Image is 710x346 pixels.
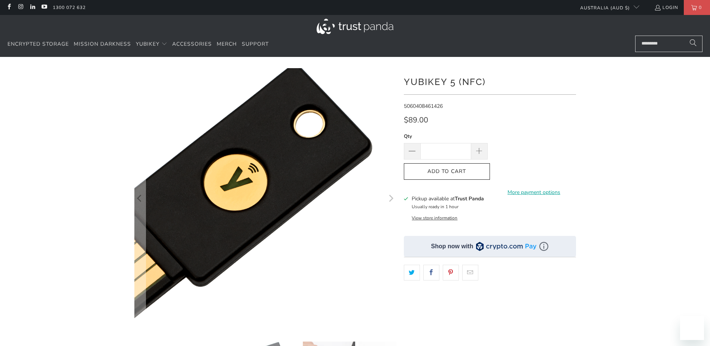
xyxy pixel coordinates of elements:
[74,36,131,53] a: Mission Darkness
[423,265,439,280] a: Share this on Facebook
[462,265,478,280] a: Email this to a friend
[635,36,703,52] input: Search...
[455,195,484,202] b: Trust Panda
[74,40,131,48] span: Mission Darkness
[172,40,212,48] span: Accessories
[134,68,396,330] a: YubiKey 5 (NFC) - Trust Panda
[217,36,237,53] a: Merch
[41,4,47,10] a: Trust Panda Australia on YouTube
[404,115,428,125] span: $89.00
[29,4,36,10] a: Trust Panda Australia on LinkedIn
[404,103,443,110] span: 5060408461426
[385,68,397,330] button: Next
[680,316,704,340] iframe: Button to launch messaging window
[412,215,457,221] button: View store information
[404,74,576,89] h1: YubiKey 5 (NFC)
[412,195,484,203] h3: Pickup available at
[7,36,69,53] a: Encrypted Storage
[684,36,703,52] button: Search
[412,169,482,175] span: Add to Cart
[7,36,269,53] nav: Translation missing: en.navigation.header.main_nav
[412,204,458,210] small: Usually ready in 1 hour
[404,163,490,180] button: Add to Cart
[136,40,159,48] span: YubiKey
[17,4,24,10] a: Trust Panda Australia on Instagram
[443,265,459,280] a: Share this on Pinterest
[53,3,86,12] a: 1300 072 632
[492,188,576,197] a: More payment options
[134,68,146,330] button: Previous
[404,265,420,280] a: Share this on Twitter
[654,3,678,12] a: Login
[242,40,269,48] span: Support
[242,36,269,53] a: Support
[404,132,488,140] label: Qty
[217,40,237,48] span: Merch
[6,4,12,10] a: Trust Panda Australia on Facebook
[136,36,167,53] summary: YubiKey
[7,40,69,48] span: Encrypted Storage
[431,242,473,251] div: Shop now with
[172,36,212,53] a: Accessories
[317,19,393,34] img: Trust Panda Australia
